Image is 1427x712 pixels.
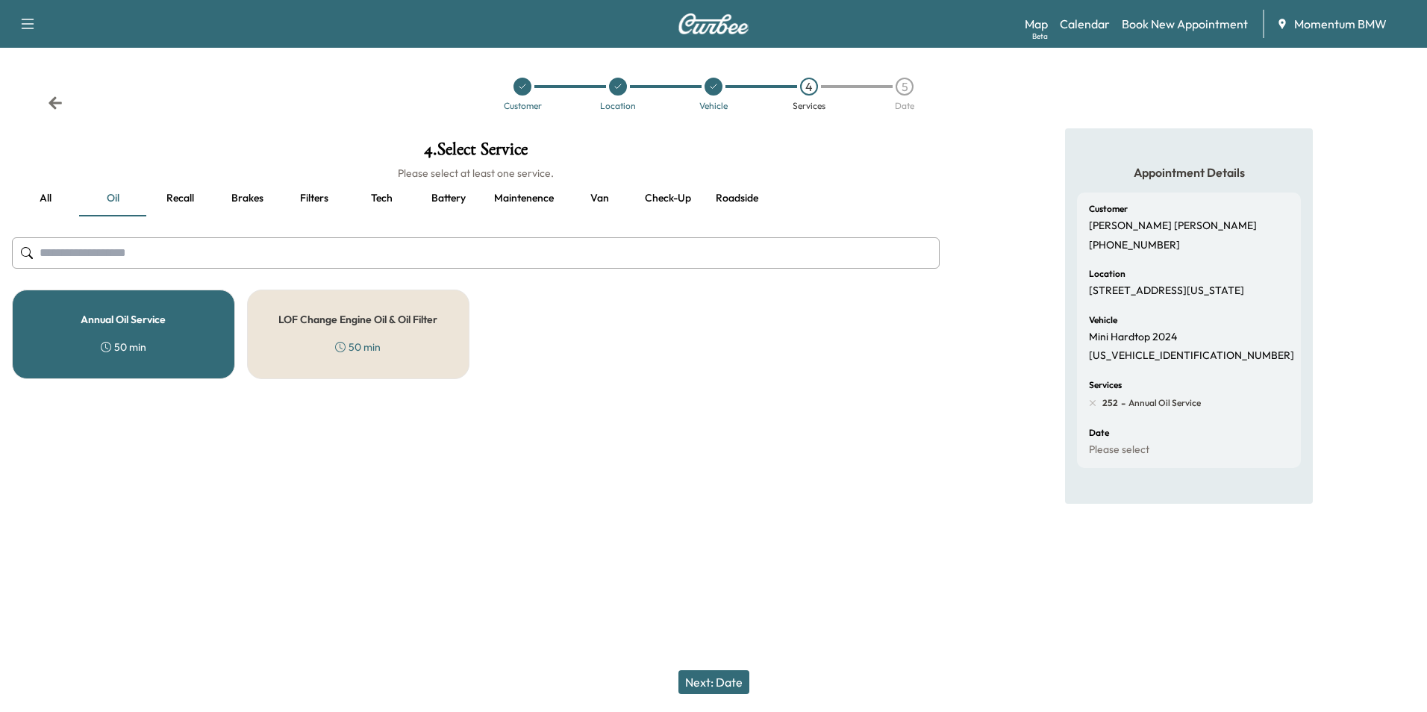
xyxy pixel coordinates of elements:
[482,181,566,216] button: Maintenence
[1125,397,1201,409] span: Annual Oil Service
[213,181,281,216] button: Brakes
[1122,15,1248,33] a: Book New Appointment
[1089,428,1109,437] h6: Date
[12,181,79,216] button: all
[1102,397,1118,409] span: 252
[895,102,914,110] div: Date
[1089,443,1149,457] p: Please select
[793,102,825,110] div: Services
[415,181,482,216] button: Battery
[281,181,348,216] button: Filters
[1089,349,1294,363] p: [US_VEHICLE_IDENTIFICATION_NUMBER]
[566,181,633,216] button: Van
[633,181,703,216] button: Check-up
[1089,316,1117,325] h6: Vehicle
[12,181,940,216] div: basic tabs example
[800,78,818,96] div: 4
[600,102,636,110] div: Location
[1089,284,1244,298] p: [STREET_ADDRESS][US_STATE]
[278,314,437,325] h5: LOF Change Engine Oil & Oil Filter
[1089,219,1257,233] p: [PERSON_NAME] [PERSON_NAME]
[1089,331,1177,344] p: Mini Hardtop 2024
[146,181,213,216] button: Recall
[1025,15,1048,33] a: MapBeta
[48,96,63,110] div: Back
[1089,204,1128,213] h6: Customer
[81,314,166,325] h5: Annual Oil Service
[1118,396,1125,410] span: -
[348,181,415,216] button: Tech
[1032,31,1048,42] div: Beta
[1060,15,1110,33] a: Calendar
[101,340,146,355] div: 50 min
[504,102,542,110] div: Customer
[703,181,770,216] button: Roadside
[12,166,940,181] h6: Please select at least one service.
[79,181,146,216] button: Oil
[678,13,749,34] img: Curbee Logo
[1089,381,1122,390] h6: Services
[1089,269,1125,278] h6: Location
[1077,164,1301,181] h5: Appointment Details
[699,102,728,110] div: Vehicle
[12,140,940,166] h1: 4 . Select Service
[335,340,381,355] div: 50 min
[1294,15,1387,33] span: Momentum BMW
[1089,239,1180,252] p: [PHONE_NUMBER]
[678,670,749,694] button: Next: Date
[896,78,914,96] div: 5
